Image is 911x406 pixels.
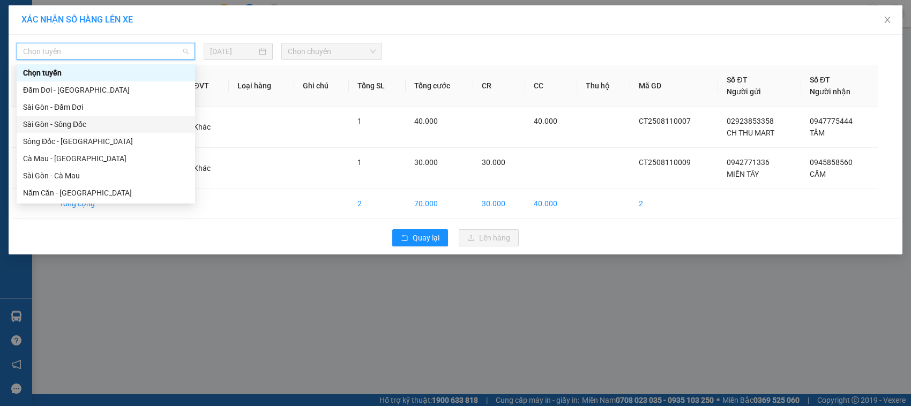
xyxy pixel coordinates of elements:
span: TÂM [810,129,825,137]
th: Tổng cước [406,65,473,107]
span: 30.000 [482,158,505,167]
div: Đầm Dơi - Sài Gòn [17,81,195,99]
span: Số ĐT [810,76,830,84]
th: Thu hộ [577,65,630,107]
div: Chọn tuyến [23,67,189,79]
span: close [883,16,892,24]
span: Chọn tuyến [23,43,189,59]
button: uploadLên hàng [459,229,519,246]
div: Đầm Dơi - [GEOGRAPHIC_DATA] [23,84,189,96]
div: Sài Gòn - Sông Đốc [23,118,189,130]
th: CC [525,65,577,107]
td: Tổng cộng [51,189,152,219]
span: CT2508110007 [639,117,691,125]
span: 0947775444 [810,117,853,125]
td: 30.000 [473,189,525,219]
div: Sài Gòn - Cà Mau [23,170,189,182]
span: 40.000 [534,117,557,125]
th: Loại hàng [229,65,294,107]
div: Chọn tuyến [17,64,195,81]
th: STT [11,65,51,107]
div: Sài Gòn - Đầm Dơi [23,101,189,113]
span: Người gửi [727,87,761,96]
span: 0942771336 [727,158,770,167]
th: Ghi chú [294,65,349,107]
input: 11/08/2025 [210,46,257,57]
td: Khác [185,107,229,148]
td: 1 [11,107,51,148]
span: Chọn chuyến [288,43,375,59]
th: ĐVT [185,65,229,107]
button: rollbackQuay lại [392,229,448,246]
td: 2 [349,189,406,219]
span: CT2508110009 [639,158,691,167]
div: Sài Gòn - Sông Đốc [17,116,195,133]
td: 40.000 [525,189,577,219]
span: MIỀN TÂY [727,170,759,178]
span: CH THU MART [727,129,774,137]
div: Năm Căn - Sài Gòn [17,184,195,201]
td: 2 [630,189,719,219]
span: CẦM [810,170,826,178]
span: 0945858560 [810,158,853,167]
div: Cà Mau - Sài Gòn [17,150,195,167]
div: Sài Gòn - Đầm Dơi [17,99,195,116]
div: Cà Mau - [GEOGRAPHIC_DATA] [23,153,189,164]
span: XÁC NHẬN SỐ HÀNG LÊN XE [21,14,133,25]
span: 40.000 [414,117,438,125]
div: Sông Đốc - Sài Gòn [17,133,195,150]
td: Khác [185,148,229,189]
button: Close [872,5,902,35]
span: 02923853358 [727,117,774,125]
div: Sài Gòn - Cà Mau [17,167,195,184]
span: rollback [401,234,408,243]
th: Tổng SL [349,65,406,107]
span: 30.000 [414,158,438,167]
div: Sông Đốc - [GEOGRAPHIC_DATA] [23,136,189,147]
span: 1 [357,158,362,167]
span: Người nhận [810,87,850,96]
span: Số ĐT [727,76,747,84]
span: Quay lại [413,232,439,244]
span: 1 [357,117,362,125]
th: CR [473,65,525,107]
th: Mã GD [630,65,719,107]
div: Năm Căn - [GEOGRAPHIC_DATA] [23,187,189,199]
td: 2 [11,148,51,189]
td: 70.000 [406,189,473,219]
